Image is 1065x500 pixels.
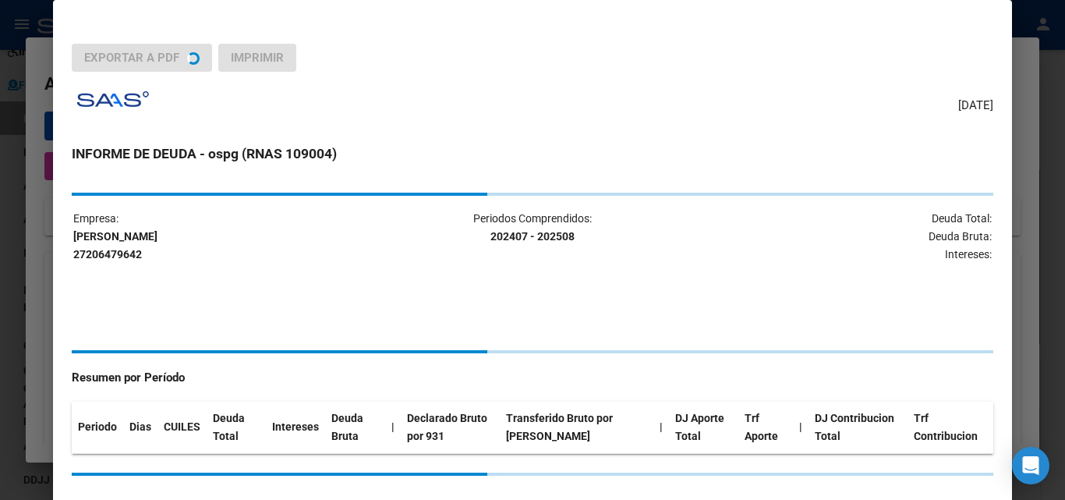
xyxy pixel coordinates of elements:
strong: 202407 - 202508 [490,230,575,243]
p: Periodos Comprendidos: [380,210,685,246]
span: [DATE] [958,97,993,115]
h3: INFORME DE DEUDA - ospg (RNAS 109004) [72,144,992,164]
span: Exportar a PDF [84,51,179,65]
th: Trf Aporte [738,402,793,453]
th: Deuda Total [207,402,266,453]
h4: Resumen por Período [72,369,992,387]
th: | [385,402,401,453]
div: Open Intercom Messenger [1012,447,1049,484]
th: | [793,402,808,453]
th: DJ Aporte Total [669,402,738,453]
th: Trf Contribucion [908,402,993,453]
p: Empresa: [73,210,378,263]
th: CUILES [157,402,207,453]
th: DJ Contribucion Total [808,402,908,453]
span: Imprimir [231,51,284,65]
th: Intereses [266,402,325,453]
th: Periodo [72,402,123,453]
th: Declarado Bruto por 931 [401,402,500,453]
th: | [653,402,669,453]
button: Imprimir [218,44,296,72]
th: Transferido Bruto por [PERSON_NAME] [500,402,653,453]
th: Deuda Bruta [325,402,385,453]
th: Dias [123,402,157,453]
p: Deuda Total: Deuda Bruta: Intereses: [687,210,992,263]
button: Exportar a PDF [72,44,212,72]
strong: [PERSON_NAME] 27206479642 [73,230,157,261]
